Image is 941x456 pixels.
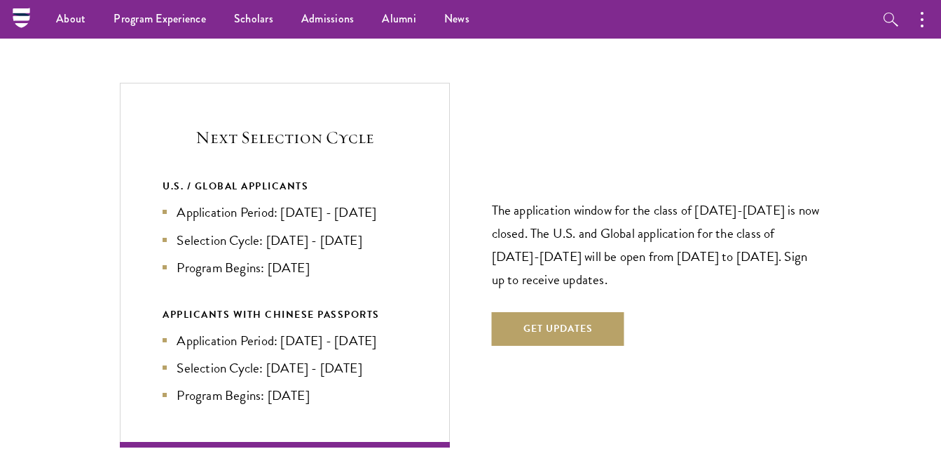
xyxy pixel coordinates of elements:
[163,230,406,250] li: Selection Cycle: [DATE] - [DATE]
[163,202,406,222] li: Application Period: [DATE] - [DATE]
[163,257,406,278] li: Program Begins: [DATE]
[492,312,624,346] button: Get Updates
[163,306,406,323] div: APPLICANTS WITH CHINESE PASSPORTS
[163,358,406,378] li: Selection Cycle: [DATE] - [DATE]
[163,126,406,149] h5: Next Selection Cycle
[163,330,406,351] li: Application Period: [DATE] - [DATE]
[163,177,406,195] div: U.S. / GLOBAL APPLICANTS
[492,199,821,291] p: The application window for the class of [DATE]-[DATE] is now closed. The U.S. and Global applicat...
[163,385,406,405] li: Program Begins: [DATE]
